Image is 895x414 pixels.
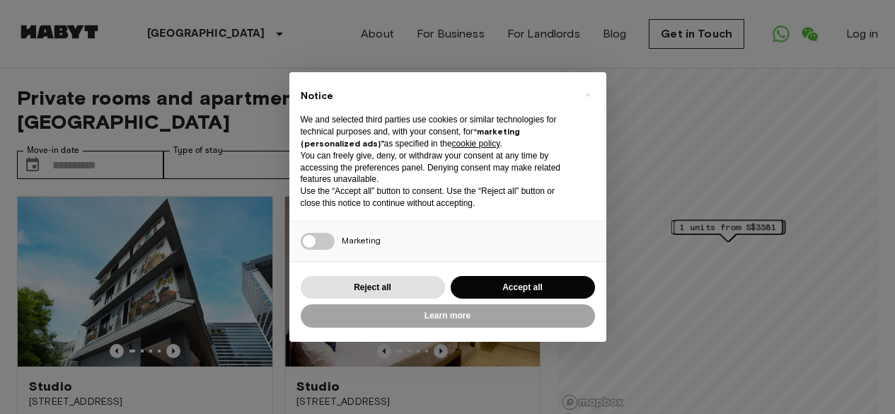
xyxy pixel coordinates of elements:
[301,114,572,149] p: We and selected third parties use cookies or similar technologies for technical purposes and, wit...
[585,86,590,103] span: ×
[301,89,572,103] h2: Notice
[301,185,572,209] p: Use the “Accept all” button to consent. Use the “Reject all” button or close this notice to conti...
[301,276,445,299] button: Reject all
[301,126,520,149] strong: “marketing (personalized ads)”
[301,150,572,185] p: You can freely give, deny, or withdraw your consent at any time by accessing the preferences pane...
[342,235,381,246] span: Marketing
[577,84,599,106] button: Close this notice
[452,139,500,149] a: cookie policy
[301,304,595,328] button: Learn more
[451,276,595,299] button: Accept all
